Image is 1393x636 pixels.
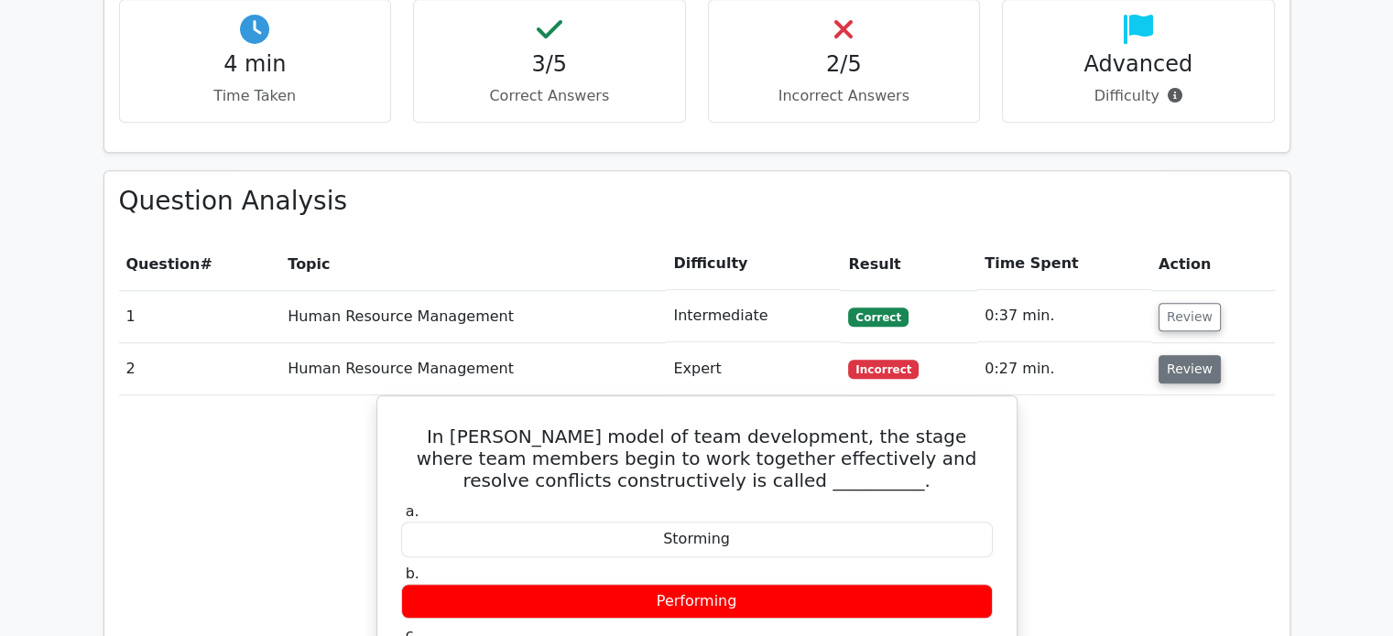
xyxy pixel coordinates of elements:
td: 0:37 min. [977,290,1151,342]
span: a. [406,502,419,520]
th: Result [841,238,977,290]
h4: Advanced [1018,51,1259,78]
td: Expert [666,343,841,395]
td: Human Resource Management [280,290,666,342]
h3: Question Analysis [119,186,1275,217]
div: Storming [401,522,993,557]
p: Correct Answers [429,85,670,107]
h4: 2/5 [724,51,965,78]
span: Question [126,255,201,273]
div: Performing [401,584,993,620]
h4: 4 min [135,51,376,78]
th: # [119,238,281,290]
h5: In [PERSON_NAME] model of team development, the stage where team members begin to work together e... [399,426,995,491]
th: Action [1151,238,1275,290]
p: Incorrect Answers [724,85,965,107]
th: Topic [280,238,666,290]
button: Review [1159,303,1221,331]
p: Difficulty [1018,85,1259,107]
th: Time Spent [977,238,1151,290]
td: 2 [119,343,281,395]
h4: 3/5 [429,51,670,78]
p: Time Taken [135,85,376,107]
span: b. [406,565,419,582]
th: Difficulty [666,238,841,290]
span: Correct [848,307,908,326]
td: 1 [119,290,281,342]
td: 0:27 min. [977,343,1151,395]
td: Human Resource Management [280,343,666,395]
td: Intermediate [666,290,841,342]
span: Incorrect [848,360,919,378]
button: Review [1159,355,1221,383]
